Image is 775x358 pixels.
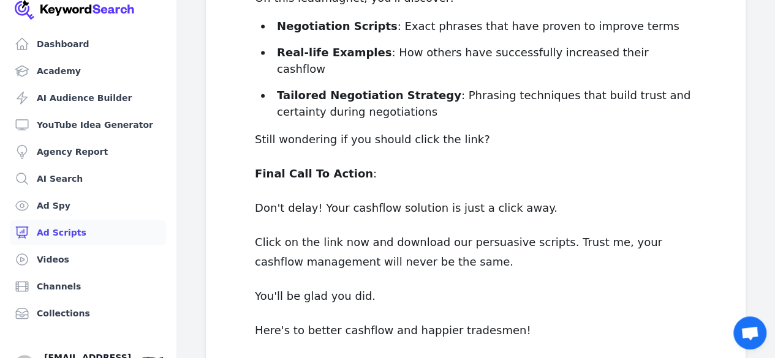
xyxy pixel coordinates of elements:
a: YouTube Idea Generator [10,113,166,137]
strong: Final Call To Action [255,167,373,180]
a: AI Audience Builder [10,86,166,110]
strong: Tailored Negotiation Strategy [277,89,461,102]
p: : Exact phrases that have proven to improve terms [277,18,697,34]
a: Channels [10,274,166,299]
p: : How others have successfully increased their cashflow [277,44,697,77]
div: Open chat [733,316,766,349]
a: Agency Report [10,140,166,164]
a: Academy [10,59,166,83]
a: Videos [10,247,166,272]
a: Collections [10,301,166,326]
p: : [255,164,697,184]
a: Ad Scripts [10,220,166,245]
p: You'll be glad you did. [255,286,697,306]
a: Dashboard [10,32,166,56]
p: Here's to better cashflow and happier tradesmen! [255,321,697,340]
a: AI Search [10,166,166,191]
p: Don't delay! Your cashflow solution is just a click away. [255,198,697,218]
strong: Negotiation Scripts [277,20,398,32]
a: Ad Spy [10,193,166,218]
p: Click on the link now and download our persuasive scripts. Trust me, your cashflow management wil... [255,233,697,272]
p: Still wondering if you should click the link? [255,130,697,149]
p: : Phrasing techniques that build trust and certainty during negotiations [277,87,697,120]
strong: Real-life Examples [277,46,391,59]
